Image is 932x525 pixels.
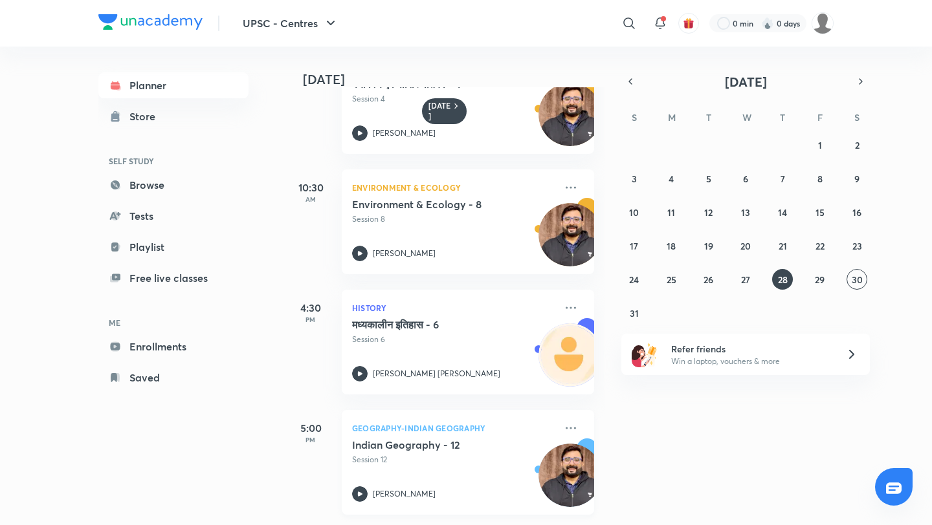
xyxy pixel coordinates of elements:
[761,17,774,30] img: streak
[847,202,867,222] button: August 16, 2025
[352,300,555,316] p: History
[285,436,337,444] p: PM
[352,438,513,451] h5: Indian Geography - 12
[630,240,638,252] abbr: August 17, 2025
[352,334,555,345] p: Session 6
[735,269,756,290] button: August 27, 2025
[742,111,751,123] abbr: Wednesday
[772,235,793,256] button: August 21, 2025
[428,101,451,122] h6: [DATE]
[352,420,555,436] p: Geography-Indian Geography
[743,173,748,185] abbr: August 6, 2025
[624,269,645,290] button: August 24, 2025
[740,240,751,252] abbr: August 20, 2025
[810,235,830,256] button: August 22, 2025
[847,134,867,155] button: August 2, 2025
[98,150,249,172] h6: SELF STUDY
[285,180,337,195] h5: 10:30
[303,72,607,87] h4: [DATE]
[781,173,785,185] abbr: August 7, 2025
[810,269,830,290] button: August 29, 2025
[129,109,163,124] div: Store
[855,139,860,151] abbr: August 2, 2025
[854,173,860,185] abbr: August 9, 2025
[98,203,249,229] a: Tests
[98,14,203,30] img: Company Logo
[629,273,639,286] abbr: August 24, 2025
[373,488,436,500] p: [PERSON_NAME]
[698,202,719,222] button: August 12, 2025
[735,235,756,256] button: August 20, 2025
[632,341,658,367] img: referral
[817,111,823,123] abbr: Friday
[639,72,852,91] button: [DATE]
[285,420,337,436] h5: 5:00
[98,14,203,33] a: Company Logo
[632,173,637,185] abbr: August 3, 2025
[352,198,513,211] h5: Environment & Ecology - 8
[772,168,793,189] button: August 7, 2025
[706,173,711,185] abbr: August 5, 2025
[235,10,346,36] button: UPSC - Centres
[847,269,867,290] button: August 30, 2025
[373,368,500,380] p: [PERSON_NAME] [PERSON_NAME]
[624,168,645,189] button: August 3, 2025
[661,202,682,222] button: August 11, 2025
[624,202,645,222] button: August 10, 2025
[373,248,436,259] p: [PERSON_NAME]
[735,202,756,222] button: August 13, 2025
[779,240,787,252] abbr: August 21, 2025
[810,134,830,155] button: August 1, 2025
[698,235,719,256] button: August 19, 2025
[852,206,861,219] abbr: August 16, 2025
[698,269,719,290] button: August 26, 2025
[815,273,825,286] abbr: August 29, 2025
[98,312,249,334] h6: ME
[629,206,639,219] abbr: August 10, 2025
[630,307,639,319] abbr: August 31, 2025
[668,111,676,123] abbr: Monday
[661,168,682,189] button: August 4, 2025
[854,111,860,123] abbr: Saturday
[847,235,867,256] button: August 23, 2025
[735,168,756,189] button: August 6, 2025
[810,202,830,222] button: August 15, 2025
[725,73,767,91] span: [DATE]
[741,206,750,219] abbr: August 13, 2025
[817,173,823,185] abbr: August 8, 2025
[98,103,249,129] a: Store
[98,334,249,359] a: Enrollments
[661,269,682,290] button: August 25, 2025
[352,93,555,105] p: Session 4
[667,240,676,252] abbr: August 18, 2025
[741,273,750,286] abbr: August 27, 2025
[285,316,337,323] p: PM
[778,273,788,286] abbr: August 28, 2025
[98,72,249,98] a: Planner
[98,365,249,391] a: Saved
[780,111,785,123] abbr: Thursday
[683,17,694,29] img: avatar
[704,206,713,219] abbr: August 12, 2025
[810,168,830,189] button: August 8, 2025
[352,318,513,331] h5: मध्यकालीन इतिहास - 6
[669,173,674,185] abbr: August 4, 2025
[624,303,645,323] button: August 31, 2025
[815,240,825,252] abbr: August 22, 2025
[373,127,436,139] p: [PERSON_NAME]
[704,273,713,286] abbr: August 26, 2025
[285,300,337,316] h5: 4:30
[667,206,675,219] abbr: August 11, 2025
[678,13,699,34] button: avatar
[671,342,830,356] h6: Refer friends
[772,202,793,222] button: August 14, 2025
[698,168,719,189] button: August 5, 2025
[624,235,645,256] button: August 17, 2025
[847,168,867,189] button: August 9, 2025
[661,235,682,256] button: August 18, 2025
[285,195,337,203] p: AM
[632,111,637,123] abbr: Sunday
[812,12,834,34] img: Vikas Mishra
[706,111,711,123] abbr: Tuesday
[667,273,676,286] abbr: August 25, 2025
